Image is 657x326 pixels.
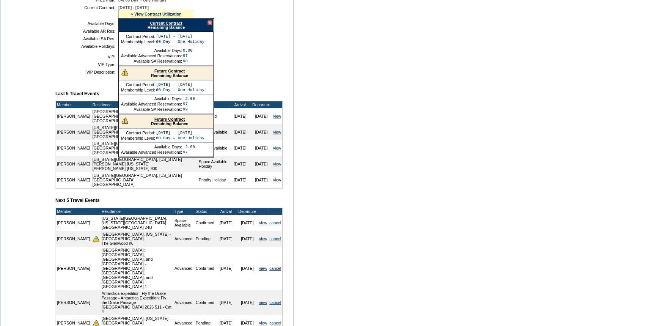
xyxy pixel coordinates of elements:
[173,208,195,215] td: Type
[183,48,193,53] td: 0.00
[229,101,251,108] td: Arrival
[229,140,251,156] td: [DATE]
[251,124,272,140] td: [DATE]
[183,145,195,149] td: -2.00
[259,236,267,241] a: view
[150,21,182,25] a: Current Contract
[121,117,128,124] img: There are insufficient days and/or tokens to cover this reservation
[58,44,115,49] td: Available Holidays:
[91,124,198,140] td: [US_STATE][GEOGRAPHIC_DATA], [US_STATE][GEOGRAPHIC_DATA] [GEOGRAPHIC_DATA] 23B
[156,136,204,140] td: 60 Day – One Holiday
[251,108,272,124] td: [DATE]
[121,107,182,112] td: Available SA Reservations:
[131,12,182,16] a: » View Contract Utilization
[269,236,281,241] a: cancel
[251,156,272,172] td: [DATE]
[56,215,91,231] td: [PERSON_NAME]
[195,290,215,315] td: Confirmed
[237,231,258,247] td: [DATE]
[215,247,237,290] td: [DATE]
[215,290,237,315] td: [DATE]
[195,215,215,231] td: Confirmed
[121,54,182,58] td: Available Advanced Reservations:
[269,266,281,271] a: cancel
[195,247,215,290] td: Confirmed
[183,96,195,101] td: -2.00
[173,231,195,247] td: Advanced
[101,215,173,231] td: [US_STATE][GEOGRAPHIC_DATA], [US_STATE][GEOGRAPHIC_DATA] [GEOGRAPHIC_DATA] 24B
[121,59,182,63] td: Available SA Reservations:
[198,172,229,188] td: Priority Holiday
[183,54,193,58] td: 97
[121,131,155,135] td: Contract Period:
[119,115,213,129] div: Remaining Balance
[58,5,115,18] td: Current Contract:
[229,172,251,188] td: [DATE]
[91,172,198,188] td: [US_STATE][GEOGRAPHIC_DATA], [US_STATE][GEOGRAPHIC_DATA] [GEOGRAPHIC_DATA]
[251,101,272,108] td: Departure
[56,247,91,290] td: [PERSON_NAME]
[119,66,213,80] div: Remaining Balance
[91,108,198,124] td: [GEOGRAPHIC_DATA], [GEOGRAPHIC_DATA] - [GEOGRAPHIC_DATA], [GEOGRAPHIC_DATA] [GEOGRAPHIC_DATA]
[56,290,91,315] td: [PERSON_NAME]
[173,247,195,290] td: Advanced
[269,220,281,225] a: cancel
[121,150,182,154] td: Available Advanced Reservations:
[259,266,267,271] a: view
[101,208,173,215] td: Residence
[183,102,195,106] td: 97
[273,114,281,118] a: view
[56,124,91,140] td: [PERSON_NAME]
[251,140,272,156] td: [DATE]
[121,136,155,140] td: Membership Level:
[183,150,195,154] td: 97
[229,108,251,124] td: [DATE]
[55,198,100,203] b: Next 5 Travel Events
[269,321,281,325] a: cancel
[56,140,91,156] td: [PERSON_NAME]
[259,321,267,325] a: view
[56,208,91,215] td: Member
[101,231,173,247] td: [GEOGRAPHIC_DATA], [US_STATE] - [GEOGRAPHIC_DATA] The Glenwood #6
[273,130,281,134] a: view
[55,91,99,96] b: Last 5 Travel Events
[119,19,214,32] div: Remaining Balance
[273,178,281,182] a: view
[215,215,237,231] td: [DATE]
[154,117,185,121] a: Future Contract
[121,145,182,149] td: Available Days:
[173,215,195,231] td: Space Available
[156,82,204,87] td: [DATE] - [DATE]
[215,208,237,215] td: Arrival
[121,102,182,106] td: Available Advanced Reservations:
[58,55,115,59] td: VIP:
[121,88,155,92] td: Membership Level:
[183,59,193,63] td: 98
[195,208,215,215] td: Status
[173,290,195,315] td: Advanced
[56,101,91,108] td: Member
[121,82,155,87] td: Contract Period:
[273,162,281,166] a: view
[101,247,173,290] td: [GEOGRAPHIC_DATA]: [GEOGRAPHIC_DATA], [GEOGRAPHIC_DATA], and [GEOGRAPHIC_DATA] - [GEOGRAPHIC_DATA...
[56,231,91,247] td: [PERSON_NAME]
[58,29,115,33] td: Available AR Res:
[101,290,173,315] td: Antarctica Expedition: Fly the Drake Passage - Antarctica Expedition: Fly the Drake Passage [GEOG...
[121,96,182,101] td: Available Days:
[237,247,258,290] td: [DATE]
[58,62,115,67] td: VIP Type:
[91,156,198,172] td: [US_STATE][GEOGRAPHIC_DATA], [US_STATE] - [PERSON_NAME] [US_STATE] [PERSON_NAME] [US_STATE] 900
[156,131,204,135] td: [DATE] - [DATE]
[56,172,91,188] td: [PERSON_NAME]
[91,140,198,156] td: [US_STATE][GEOGRAPHIC_DATA], [US_STATE][GEOGRAPHIC_DATA] [GEOGRAPHIC_DATA]
[58,70,115,74] td: VIP Description:
[56,108,91,124] td: [PERSON_NAME]
[93,235,99,242] img: There are insufficient days and/or tokens to cover this reservation
[58,36,115,41] td: Available SA Res:
[121,69,128,76] img: There are insufficient days and/or tokens to cover this reservation
[156,88,204,92] td: 60 Day – One Holiday
[229,124,251,140] td: [DATE]
[259,220,267,225] a: view
[237,208,258,215] td: Departure
[118,5,149,10] span: [DATE] - [DATE]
